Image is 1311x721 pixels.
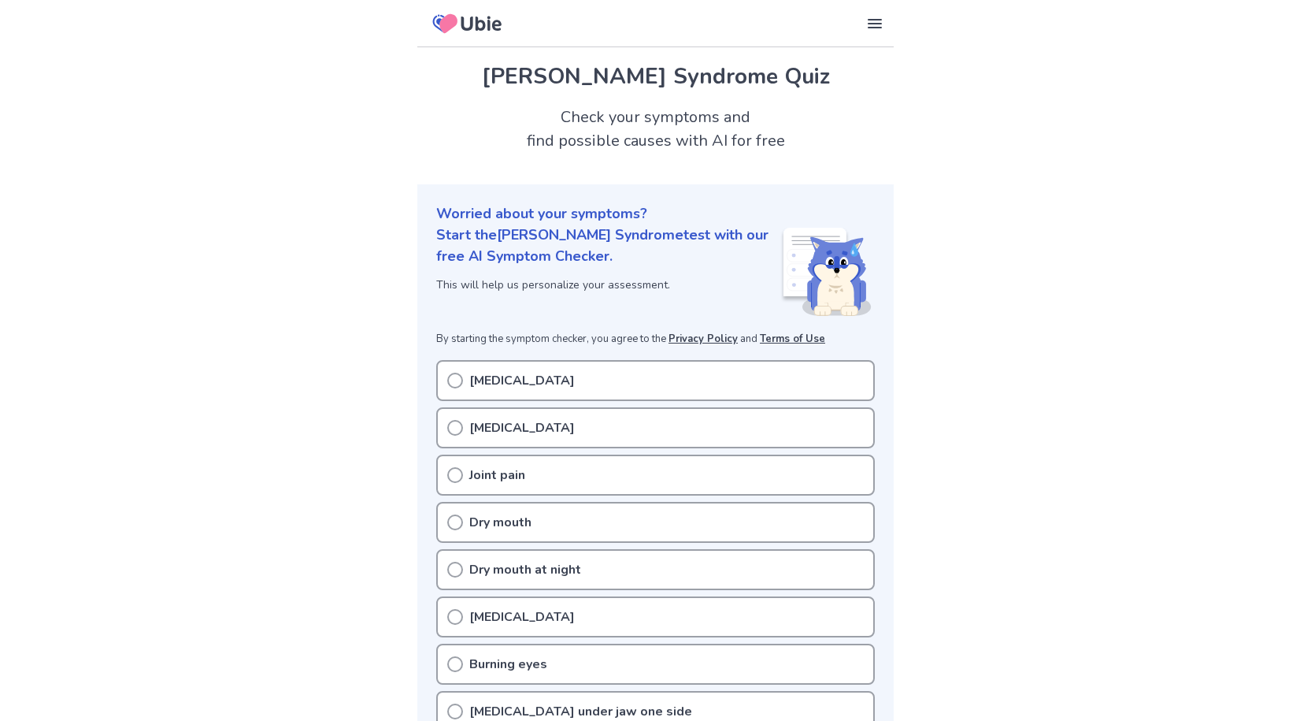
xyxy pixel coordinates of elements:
[417,106,894,153] h2: Check your symptoms and find possible causes with AI for free
[760,332,825,346] a: Terms of Use
[469,466,525,485] p: Joint pain
[469,608,575,626] p: [MEDICAL_DATA]
[436,225,780,267] p: Start the [PERSON_NAME] Syndrome test with our free AI Symptom Checker.
[668,332,738,346] a: Privacy Policy
[436,60,875,93] h1: [PERSON_NAME] Syndrome Quiz
[469,560,581,579] p: Dry mouth at night
[469,418,575,437] p: [MEDICAL_DATA]
[469,655,547,674] p: Burning eyes
[436,203,875,225] p: Worried about your symptoms?
[780,228,872,316] img: Shiba
[436,332,875,347] p: By starting the symptom checker, you agree to the and
[469,371,575,390] p: [MEDICAL_DATA]
[436,277,780,293] p: This will help us personalize your assessment.
[469,513,531,532] p: Dry mouth
[469,702,692,721] p: [MEDICAL_DATA] under jaw one side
